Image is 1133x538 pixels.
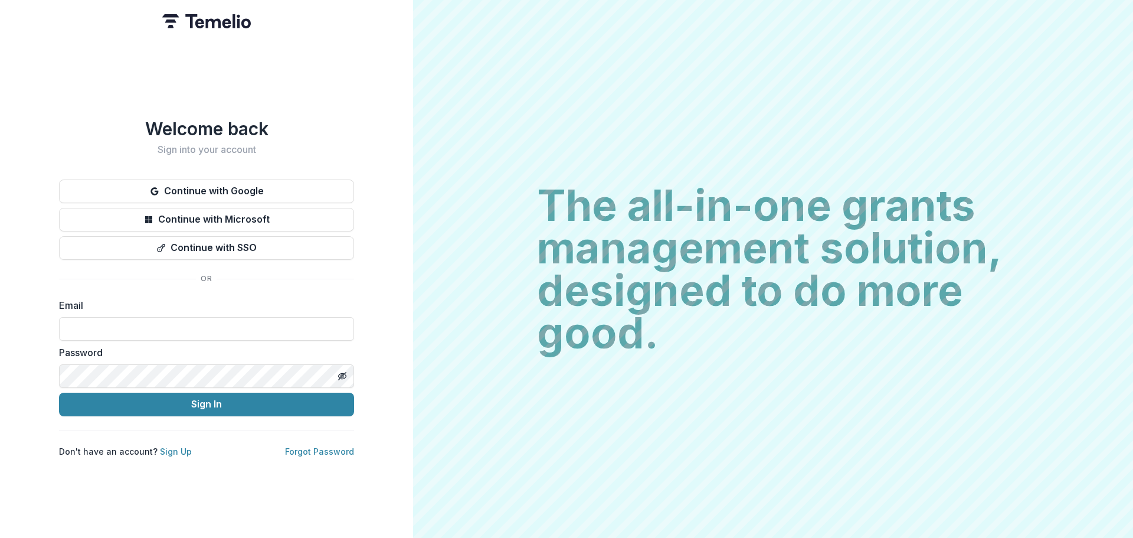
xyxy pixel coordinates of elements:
button: Continue with Microsoft [59,208,354,231]
a: Forgot Password [285,446,354,457]
h2: Sign into your account [59,144,354,155]
a: Sign Up [160,446,192,457]
p: Don't have an account? [59,445,192,458]
h1: Welcome back [59,118,354,139]
button: Continue with SSO [59,236,354,260]
button: Toggle password visibility [333,367,352,386]
button: Continue with Google [59,180,354,203]
label: Password [59,345,347,360]
button: Sign In [59,393,354,416]
img: Temelio [162,14,251,28]
label: Email [59,298,347,312]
